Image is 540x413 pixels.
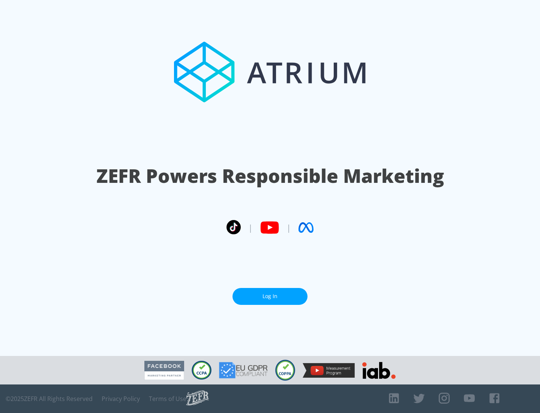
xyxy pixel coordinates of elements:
a: Log In [232,288,307,305]
img: YouTube Measurement Program [303,363,355,378]
img: GDPR Compliant [219,362,268,378]
img: Facebook Marketing Partner [144,361,184,380]
img: IAB [362,362,396,379]
h1: ZEFR Powers Responsible Marketing [96,163,444,189]
span: © 2025 ZEFR All Rights Reserved [6,395,93,402]
img: COPPA Compliant [275,360,295,381]
a: Privacy Policy [102,395,140,402]
a: Terms of Use [149,395,186,402]
span: | [248,222,253,233]
img: CCPA Compliant [192,361,211,380]
span: | [286,222,291,233]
